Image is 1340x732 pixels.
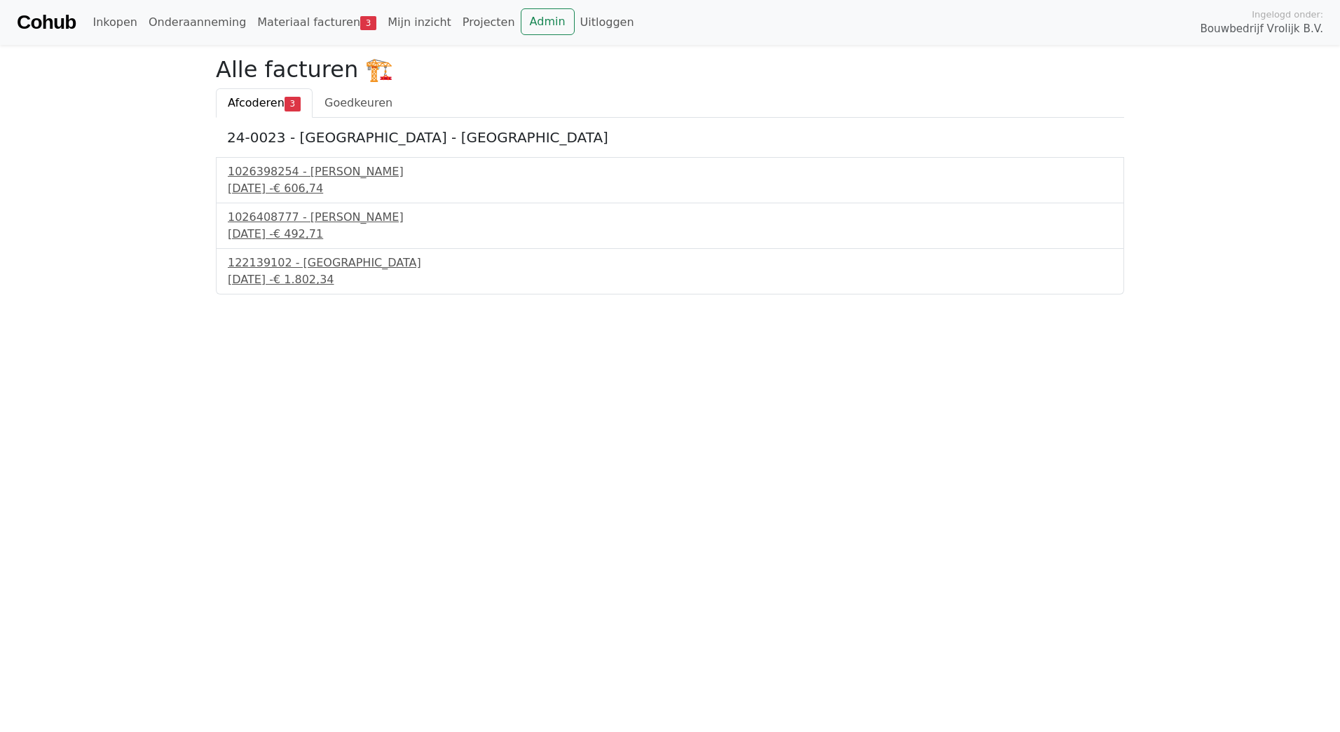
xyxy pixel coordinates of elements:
a: Goedkeuren [313,88,404,118]
span: 3 [360,16,376,30]
span: Goedkeuren [324,96,392,109]
span: Bouwbedrijf Vrolijk B.V. [1200,21,1323,37]
div: [DATE] - [228,271,1112,288]
div: 1026408777 - [PERSON_NAME] [228,209,1112,226]
a: Cohub [17,6,76,39]
h2: Alle facturen 🏗️ [216,56,1124,83]
span: 3 [285,97,301,111]
a: 122139102 - [GEOGRAPHIC_DATA][DATE] -€ 1.802,34 [228,255,1112,288]
span: € 606,74 [273,182,323,195]
span: € 1.802,34 [273,273,334,286]
div: 122139102 - [GEOGRAPHIC_DATA] [228,255,1112,271]
div: [DATE] - [228,226,1112,243]
a: Materiaal facturen3 [252,8,382,36]
a: Afcoderen3 [216,88,313,118]
a: Onderaanneming [143,8,252,36]
h5: 24-0023 - [GEOGRAPHIC_DATA] - [GEOGRAPHIC_DATA] [227,129,1113,146]
a: Mijn inzicht [382,8,457,36]
a: Uitloggen [575,8,640,36]
a: Admin [521,8,575,35]
a: Inkopen [87,8,142,36]
a: 1026408777 - [PERSON_NAME][DATE] -€ 492,71 [228,209,1112,243]
span: € 492,71 [273,227,323,240]
a: 1026398254 - [PERSON_NAME][DATE] -€ 606,74 [228,163,1112,197]
div: [DATE] - [228,180,1112,197]
a: Projecten [457,8,521,36]
span: Afcoderen [228,96,285,109]
span: Ingelogd onder: [1252,8,1323,21]
div: 1026398254 - [PERSON_NAME] [228,163,1112,180]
